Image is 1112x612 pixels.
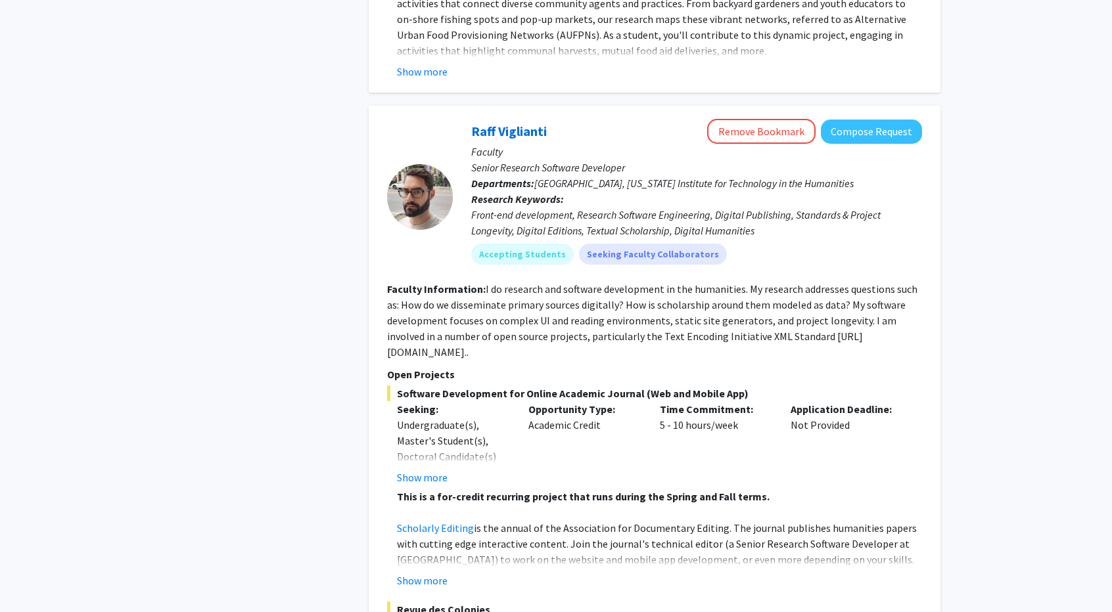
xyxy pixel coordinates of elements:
[387,282,486,295] b: Faculty Information:
[707,119,816,144] button: Remove Bookmark
[471,123,547,139] a: Raff Viglianti
[821,120,922,144] button: Compose Request to Raff Viglianti
[387,366,922,382] p: Open Projects
[397,417,509,496] div: Undergraduate(s), Master's Student(s), Doctoral Candidate(s) (PhD, MD, DMD, PharmD, etc.)
[528,401,640,417] p: Opportunity Type:
[534,177,854,190] span: [GEOGRAPHIC_DATA], [US_STATE] Institute for Technology in the Humanities
[387,282,917,359] fg-read-more: I do research and software development in the humanities. My research addresses questions such as...
[791,401,902,417] p: Application Deadline:
[471,160,922,175] p: Senior Research Software Developer
[781,401,912,485] div: Not Provided
[387,385,922,401] span: Software Development for Online Academic Journal (Web and Mobile App)
[471,192,564,206] b: Research Keywords:
[650,401,781,485] div: 5 - 10 hours/week
[397,470,448,485] button: Show more
[397,401,509,417] p: Seeking:
[579,244,727,265] mat-chip: Seeking Faculty Collaborators
[397,490,770,503] strong: This is a for-credit recurring project that runs during the Spring and Fall terms.
[471,244,574,265] mat-chip: Accepting Students
[397,573,448,588] button: Show more
[471,177,534,190] b: Departments:
[660,401,772,417] p: Time Commitment:
[471,207,922,238] div: Front-end development, Research Software Engineering, Digital Publishing, Standards & Project Lon...
[471,144,922,160] p: Faculty
[519,401,650,485] div: Academic Credit
[397,521,474,535] a: Scholarly Editing
[10,553,56,602] iframe: Chat
[397,64,448,79] button: Show more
